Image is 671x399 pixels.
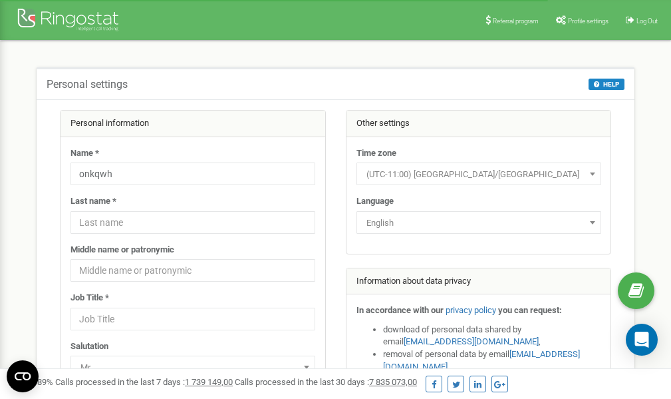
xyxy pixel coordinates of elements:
[70,292,109,304] label: Job Title *
[75,358,311,377] span: Mr.
[235,377,417,387] span: Calls processed in the last 30 days :
[589,79,624,90] button: HELP
[446,305,496,315] a: privacy policy
[70,163,315,185] input: Name
[70,147,99,160] label: Name *
[369,377,417,387] u: 7 835 073,00
[383,324,601,348] li: download of personal data shared by email ,
[383,348,601,373] li: removal of personal data by email ,
[55,377,233,387] span: Calls processed in the last 7 days :
[70,211,315,234] input: Last name
[70,195,116,208] label: Last name *
[185,377,233,387] u: 1 739 149,00
[626,324,658,356] div: Open Intercom Messenger
[70,340,108,353] label: Salutation
[568,17,608,25] span: Profile settings
[493,17,539,25] span: Referral program
[70,244,174,256] label: Middle name or patronymic
[404,336,539,346] a: [EMAIL_ADDRESS][DOMAIN_NAME]
[346,268,611,295] div: Information about data privacy
[361,165,597,184] span: (UTC-11:00) Pacific/Midway
[356,305,444,315] strong: In accordance with our
[498,305,562,315] strong: you can request:
[70,356,315,378] span: Mr.
[356,163,601,185] span: (UTC-11:00) Pacific/Midway
[7,360,39,392] button: Open CMP widget
[61,111,325,137] div: Personal information
[636,17,658,25] span: Log Out
[47,79,128,91] h5: Personal settings
[356,147,396,160] label: Time zone
[356,211,601,234] span: English
[361,214,597,232] span: English
[70,259,315,282] input: Middle name or patronymic
[70,308,315,330] input: Job Title
[356,195,394,208] label: Language
[346,111,611,137] div: Other settings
